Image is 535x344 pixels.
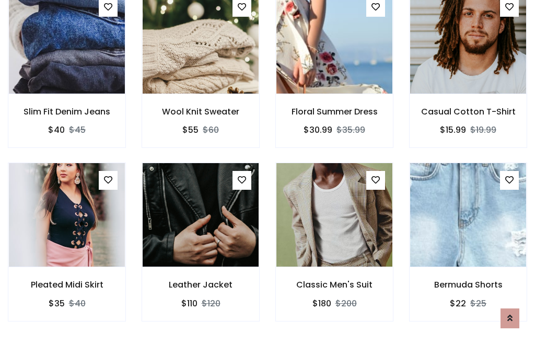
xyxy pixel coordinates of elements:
del: $45 [69,124,86,136]
h6: $35 [49,299,65,308]
del: $40 [69,297,86,309]
h6: Casual Cotton T-Shirt [410,107,527,117]
h6: $180 [312,299,331,308]
h6: Bermuda Shorts [410,280,527,290]
del: $19.99 [470,124,496,136]
del: $25 [470,297,486,309]
del: $120 [202,297,220,309]
h6: Slim Fit Denim Jeans [8,107,125,117]
del: $200 [335,297,357,309]
h6: Wool Knit Sweater [142,107,259,117]
h6: $15.99 [440,125,466,135]
h6: Classic Men's Suit [276,280,393,290]
h6: $40 [48,125,65,135]
del: $35.99 [336,124,365,136]
h6: $30.99 [304,125,332,135]
h6: Pleated Midi Skirt [8,280,125,290]
h6: $22 [450,299,466,308]
h6: Leather Jacket [142,280,259,290]
h6: Floral Summer Dress [276,107,393,117]
h6: $55 [182,125,199,135]
h6: $110 [181,299,197,308]
del: $60 [203,124,219,136]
